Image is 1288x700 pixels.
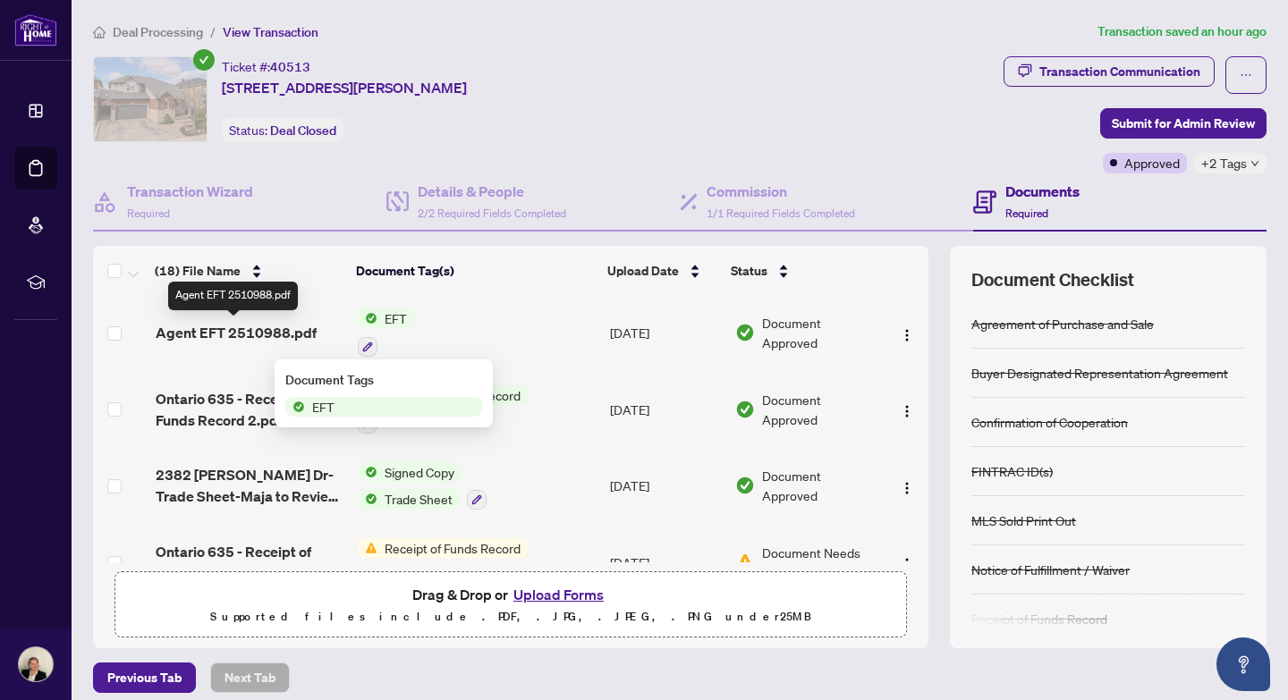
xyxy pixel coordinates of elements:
[603,448,728,525] td: [DATE]
[735,552,755,572] img: Document Status
[893,318,921,347] button: Logo
[971,363,1228,383] div: Buyer Designated Representation Agreement
[971,461,1053,481] div: FINTRAC ID(s)
[731,261,767,281] span: Status
[126,606,895,628] p: Supported files include .PDF, .JPG, .JPEG, .PNG under 25 MB
[358,538,377,558] img: Status Icon
[603,371,728,448] td: [DATE]
[735,476,755,495] img: Document Status
[971,510,1076,530] div: MLS Sold Print Out
[377,538,528,558] span: Receipt of Funds Record
[900,557,914,571] img: Logo
[1201,153,1247,173] span: +2 Tags
[270,122,336,139] span: Deal Closed
[607,261,679,281] span: Upload Date
[603,524,728,601] td: [DATE]
[377,489,460,509] span: Trade Sheet
[762,466,877,505] span: Document Approved
[893,471,921,500] button: Logo
[210,21,216,42] li: /
[349,246,600,296] th: Document Tag(s)
[1005,207,1048,220] span: Required
[377,308,414,328] span: EFT
[377,462,462,482] span: Signed Copy
[156,541,343,584] span: Ontario 635 - Receipt of Funds Record 1.pdf
[270,59,310,75] span: 40513
[1216,637,1270,691] button: Open asap
[193,49,215,71] span: check-circle
[735,323,755,342] img: Document Status
[222,77,467,98] span: [STREET_ADDRESS][PERSON_NAME]
[893,548,921,577] button: Logo
[971,267,1134,292] span: Document Checklist
[603,294,728,371] td: [DATE]
[508,583,609,606] button: Upload Forms
[707,207,855,220] span: 1/1 Required Fields Completed
[1240,69,1252,81] span: ellipsis
[1005,181,1080,202] h4: Documents
[305,397,342,417] span: EFT
[148,246,349,296] th: (18) File Name
[971,314,1154,333] div: Agreement of Purchase and Sale
[735,400,755,419] img: Document Status
[155,261,241,281] span: (18) File Name
[412,583,609,606] span: Drag & Drop or
[762,313,877,352] span: Document Approved
[222,56,310,77] div: Ticket #:
[971,412,1128,432] div: Confirmation of Cooperation
[14,13,57,46] img: logo
[223,24,318,40] span: View Transaction
[358,308,414,357] button: Status IconEFT
[1097,21,1267,42] article: Transaction saved an hour ago
[93,26,106,38] span: home
[418,181,566,202] h4: Details & People
[600,246,724,296] th: Upload Date
[1112,109,1255,138] span: Submit for Admin Review
[156,322,317,343] span: Agent EFT 2510988.pdf
[358,489,377,509] img: Status Icon
[285,370,482,390] div: Document Tags
[210,662,290,693] button: Next Tab
[900,404,914,418] img: Logo
[107,663,182,692] span: Previous Tab
[168,282,298,310] div: Agent EFT 2510988.pdf
[1004,56,1215,87] button: Transaction Communication
[93,662,196,693] button: Previous Tab
[222,118,343,142] div: Status:
[127,181,253,202] h4: Transaction Wizard
[113,24,203,40] span: Deal Processing
[707,181,855,202] h4: Commission
[900,328,914,342] img: Logo
[156,464,343,507] span: 2382 [PERSON_NAME] Dr-Trade Sheet-Maja to Review 1.pdf
[156,388,343,431] span: Ontario 635 - Receipt of Funds Record 2.pdf
[418,207,566,220] span: 2/2 Required Fields Completed
[358,538,528,586] button: Status IconReceipt of Funds Record
[358,308,377,328] img: Status Icon
[127,207,170,220] span: Required
[971,560,1130,579] div: Notice of Fulfillment / Waiver
[1100,108,1267,139] button: Submit for Admin Review
[358,462,377,482] img: Status Icon
[94,57,207,141] img: IMG-W12199915_1.jpg
[358,462,487,510] button: Status IconSigned CopyStatus IconTrade Sheet
[19,647,53,681] img: Profile Icon
[762,390,877,429] span: Document Approved
[285,397,305,417] img: Status Icon
[1250,159,1259,168] span: down
[724,246,879,296] th: Status
[1039,57,1200,86] div: Transaction Communication
[1124,153,1180,173] span: Approved
[893,395,921,424] button: Logo
[900,481,914,495] img: Logo
[762,543,877,582] span: Document Needs Work
[115,572,906,638] span: Drag & Drop orUpload FormsSupported files include .PDF, .JPG, .JPEG, .PNG under25MB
